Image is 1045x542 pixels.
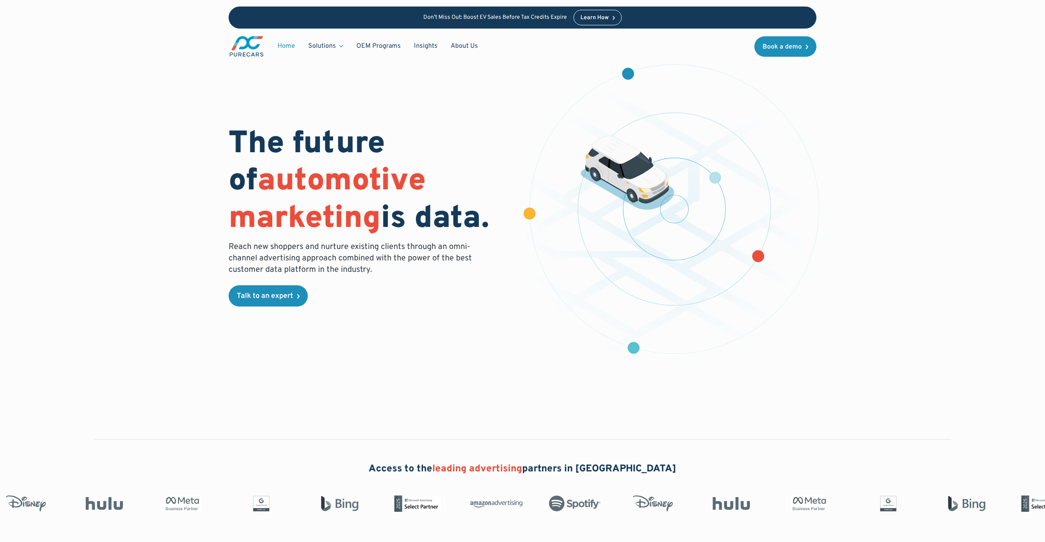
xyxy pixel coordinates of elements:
div: Talk to an expert [237,293,293,300]
img: Meta Business Partner [776,495,828,512]
div: Solutions [302,38,350,54]
img: Google Partner [854,495,906,512]
span: leading advertising [432,463,522,475]
a: main [229,35,265,58]
span: automotive marketing [229,162,426,238]
a: Talk to an expert [229,285,308,307]
div: Learn How [580,15,609,21]
img: Disney [619,495,671,512]
h1: The future of is data. [229,126,513,238]
img: Hulu [697,497,749,510]
a: About Us [444,38,485,54]
img: Amazon Advertising [462,497,514,510]
a: Book a demo [754,36,816,57]
img: Bing [932,495,985,512]
p: Reach new shoppers and nurture existing clients through an omni-channel advertising approach comb... [229,241,477,275]
img: Meta Business Partner [149,495,201,512]
img: purecars logo [229,35,265,58]
img: Google Partner [227,495,279,512]
img: illustration of a vehicle [580,135,674,210]
h2: Access to the partners in [GEOGRAPHIC_DATA] [369,462,676,476]
img: Hulu [70,497,122,510]
p: Don’t Miss Out: Boost EV Sales Before Tax Credits Expire [423,14,567,21]
a: Learn How [574,10,622,25]
a: OEM Programs [350,38,407,54]
img: Bing [305,495,358,512]
img: Spotify [540,495,593,512]
a: Insights [407,38,444,54]
div: Solutions [308,42,336,51]
a: Home [271,38,302,54]
img: Microsoft Advertising Partner [384,495,436,512]
div: Book a demo [763,44,802,50]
